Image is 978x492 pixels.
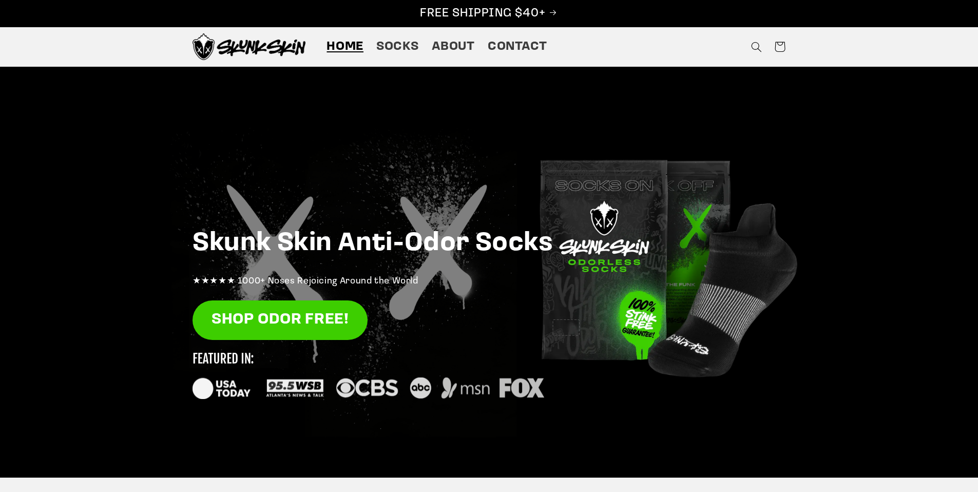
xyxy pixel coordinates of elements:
[327,39,363,55] span: Home
[425,32,481,61] a: About
[432,39,475,55] span: About
[193,33,305,60] img: Skunk Skin Anti-Odor Socks.
[488,39,547,55] span: Contact
[481,32,553,61] a: Contact
[744,35,768,59] summary: Search
[320,32,370,61] a: Home
[376,39,418,55] span: Socks
[193,274,785,290] p: ★★★★★ 1000+ Noses Rejoicing Around the World
[193,231,553,257] strong: Skunk Skin Anti-Odor Socks
[193,353,544,399] img: new_featured_logos_1_small.svg
[370,32,425,61] a: Socks
[11,6,967,22] p: FREE SHIPPING $40+
[193,300,368,340] a: SHOP ODOR FREE!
